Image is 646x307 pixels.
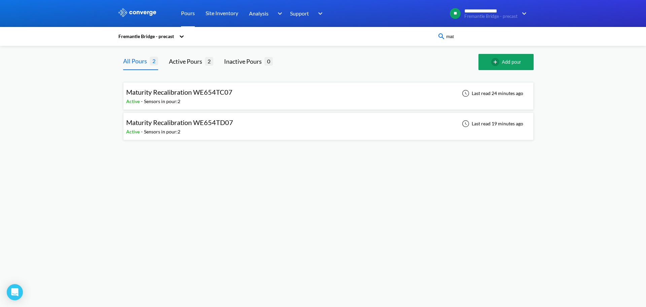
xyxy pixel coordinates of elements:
div: Last read 19 minutes ago [458,120,525,128]
div: Fremantle Bridge - precast [118,33,176,40]
div: Sensors in pour: 2 [144,128,180,135]
span: - [141,129,144,134]
span: Active [126,98,141,104]
img: icon-search-blue.svg [437,32,445,40]
button: Add pour [478,54,534,70]
span: 2 [150,57,158,65]
span: Maturity Recalibration WE654TD07 [126,118,233,126]
img: downArrow.svg [314,9,324,18]
img: logo_ewhite.svg [118,8,157,17]
div: Sensors in pour: 2 [144,98,180,105]
a: Maturity Recalibration WE654TD07Active-Sensors in pour:2Last read 19 minutes ago [123,120,534,126]
span: Maturity Recalibration WE654TC07 [126,88,232,96]
input: Type your pour name [445,33,527,40]
a: Maturity Recalibration WE654TC07Active-Sensors in pour:2Last read 24 minutes ago [123,90,534,96]
span: 0 [264,57,273,65]
span: Support [290,9,309,18]
span: Active [126,129,141,134]
span: - [141,98,144,104]
div: Active Pours [169,57,205,66]
div: Open Intercom Messenger [7,284,23,300]
span: Analysis [249,9,268,18]
div: Last read 24 minutes ago [458,89,525,97]
img: downArrow.svg [273,9,284,18]
img: downArrow.svg [517,9,528,18]
span: 2 [205,57,213,65]
span: Fremantle Bridge - precast [464,14,517,19]
div: All Pours [123,56,150,66]
div: Inactive Pours [224,57,264,66]
img: add-circle-outline.svg [491,58,502,66]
